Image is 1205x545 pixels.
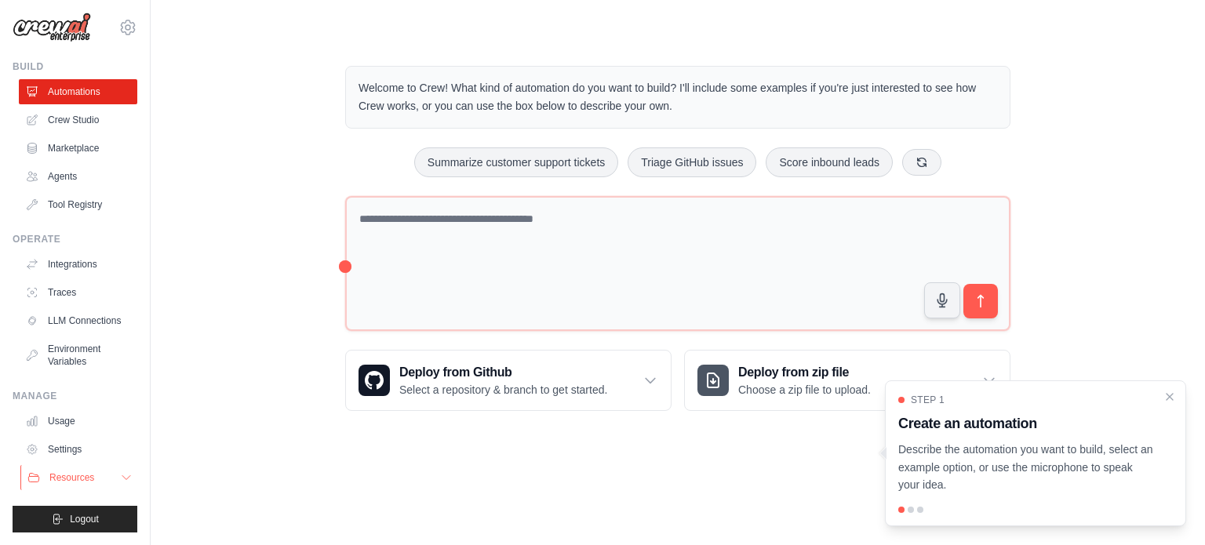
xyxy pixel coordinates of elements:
a: Settings [19,437,137,462]
p: Select a repository & branch to get started. [399,382,607,398]
a: Marketplace [19,136,137,161]
a: Automations [19,79,137,104]
a: Usage [19,409,137,434]
button: Resources [20,465,139,490]
p: Choose a zip file to upload. [738,382,871,398]
a: Crew Studio [19,107,137,133]
button: Triage GitHub issues [628,147,756,177]
button: Score inbound leads [766,147,893,177]
h3: Deploy from zip file [738,363,871,382]
span: Step 1 [911,394,945,406]
a: Traces [19,280,137,305]
a: Integrations [19,252,137,277]
p: Describe the automation you want to build, select an example option, or use the microphone to spe... [898,441,1154,494]
img: Logo [13,13,91,42]
button: Summarize customer support tickets [414,147,618,177]
a: Tool Registry [19,192,137,217]
a: Environment Variables [19,336,137,374]
span: Resources [49,471,94,484]
span: Logout [70,513,99,525]
iframe: Chat Widget [1127,470,1205,545]
div: Operate [13,233,137,245]
h3: Deploy from Github [399,363,607,382]
button: Logout [13,506,137,532]
a: Agents [19,164,137,189]
button: Close walkthrough [1163,391,1176,403]
div: Build [13,60,137,73]
p: Welcome to Crew! What kind of automation do you want to build? I'll include some examples if you'... [359,79,997,115]
a: LLM Connections [19,308,137,333]
div: Manage [13,390,137,402]
h3: Create an automation [898,412,1154,434]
